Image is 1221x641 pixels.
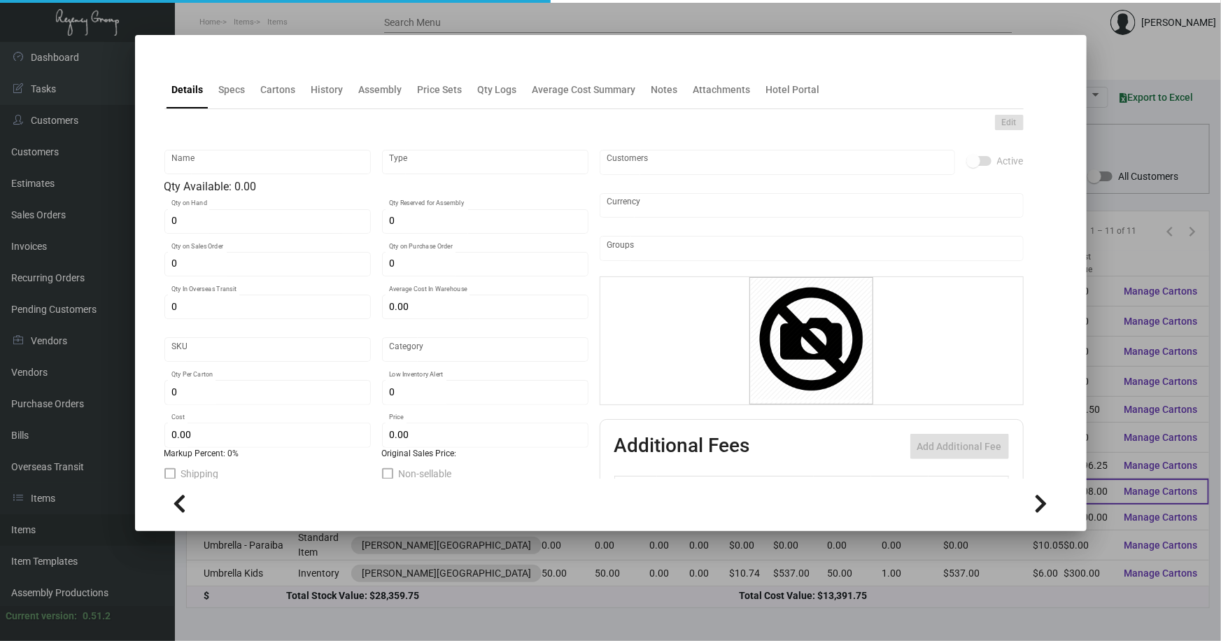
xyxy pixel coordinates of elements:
[83,609,111,624] div: 0.51.2
[693,83,751,97] div: Attachments
[871,477,929,501] th: Price
[814,477,871,501] th: Cost
[219,83,246,97] div: Specs
[929,477,991,501] th: Price type
[399,465,452,482] span: Non-sellable
[418,83,463,97] div: Price Sets
[614,434,750,459] h2: Additional Fees
[614,477,657,501] th: Active
[172,83,204,97] div: Details
[766,83,820,97] div: Hotel Portal
[261,83,296,97] div: Cartons
[478,83,517,97] div: Qty Logs
[164,178,588,195] div: Qty Available: 0.00
[311,83,344,97] div: History
[995,115,1024,130] button: Edit
[607,157,947,168] input: Add new..
[359,83,402,97] div: Assembly
[657,477,814,501] th: Type
[607,243,1016,254] input: Add new..
[917,441,1002,452] span: Add Additional Fee
[651,83,678,97] div: Notes
[181,465,219,482] span: Shipping
[532,83,636,97] div: Average Cost Summary
[1002,117,1017,129] span: Edit
[6,609,77,624] div: Current version:
[910,434,1009,459] button: Add Additional Fee
[997,153,1024,169] span: Active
